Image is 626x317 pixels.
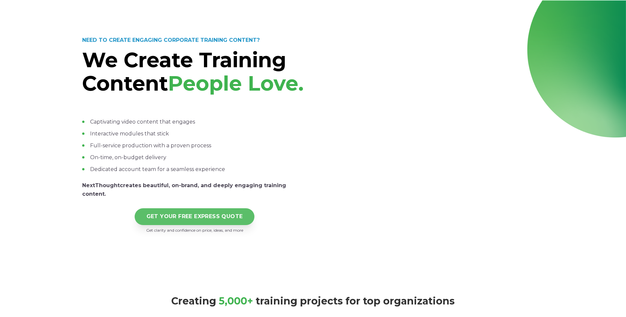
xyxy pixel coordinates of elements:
[219,295,225,307] span: 5
[90,154,166,160] span: On-time, on-budget delivery
[168,71,304,96] span: People Love.
[90,166,225,172] span: Dedicated account team for a seamless experience
[82,47,286,96] span: We Create Training Content
[90,130,169,137] span: Interactive modules that stick
[82,182,286,197] span: creates beautiful, on-brand, and deeply engaging training content.
[90,142,211,149] span: Full-service production with a proven process
[135,208,255,225] a: GET YOUR FREE EXPRESS QUOTE
[82,37,260,43] strong: NEED TO CREATE ENGAGING CORPORATE TRAINING CONTENT?
[82,295,544,307] h3: Creating training projects for top organizations
[90,119,195,125] span: Captivating video content that engages
[82,182,120,188] strong: NextThought
[332,27,530,138] iframe: NextThought Reel
[146,228,243,233] span: Get clarity and confidence on price, ideas, and more
[225,295,253,307] span: ,000+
